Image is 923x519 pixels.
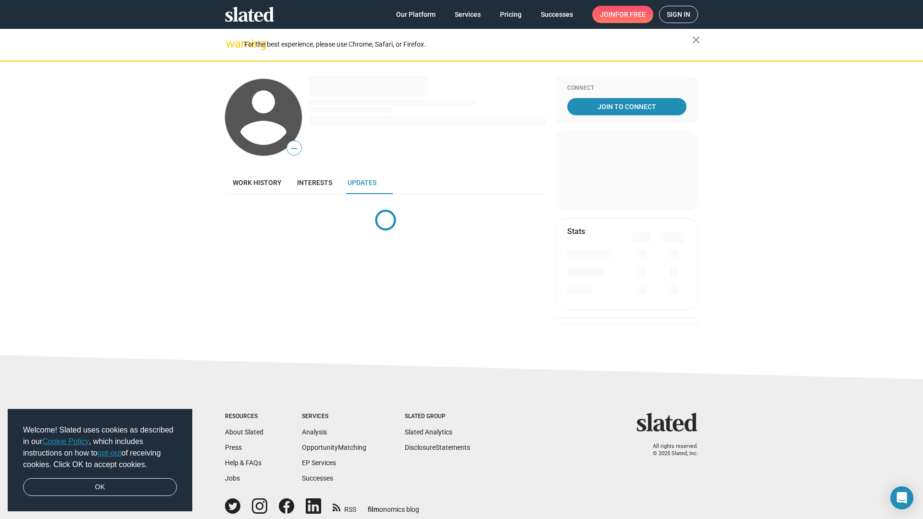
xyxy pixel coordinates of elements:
[890,486,913,509] div: Open Intercom Messenger
[23,424,177,470] span: Welcome! Slated uses cookies as described in our , which includes instructions on how to of recei...
[405,413,470,420] div: Slated Group
[340,171,384,194] a: Updates
[333,499,356,514] a: RSS
[302,459,336,467] a: EP Services
[225,428,263,436] a: About Slated
[225,474,240,482] a: Jobs
[244,38,692,51] div: For the best experience, please use Chrome, Safari, or Firefox.
[233,179,282,186] span: Work history
[659,6,698,23] a: Sign in
[225,413,263,420] div: Resources
[690,34,702,46] mat-icon: close
[226,38,237,49] mat-icon: warning
[667,6,690,23] span: Sign in
[368,497,419,514] a: filmonomics blog
[368,506,379,513] span: film
[592,6,653,23] a: Joinfor free
[225,459,262,467] a: Help & FAQs
[225,171,289,194] a: Work history
[567,226,585,236] mat-card-title: Stats
[541,6,573,23] span: Successes
[302,428,327,436] a: Analysis
[405,428,452,436] a: Slated Analytics
[615,6,646,23] span: for free
[569,98,685,115] span: Join To Connect
[455,6,481,23] span: Services
[302,474,333,482] a: Successes
[447,6,488,23] a: Services
[643,443,698,457] p: All rights reserved. © 2025 Slated, Inc.
[567,98,686,115] a: Join To Connect
[23,478,177,496] a: dismiss cookie message
[567,85,686,92] div: Connect
[388,6,443,23] a: Our Platform
[8,409,192,512] div: cookieconsent
[42,437,89,445] a: Cookie Policy
[500,6,522,23] span: Pricing
[348,179,376,186] span: Updates
[98,449,122,457] a: opt-out
[533,6,581,23] a: Successes
[297,179,332,186] span: Interests
[492,6,529,23] a: Pricing
[289,171,340,194] a: Interests
[302,413,366,420] div: Services
[225,444,242,451] a: Press
[302,444,366,451] a: OpportunityMatching
[396,6,436,23] span: Our Platform
[287,142,301,155] span: —
[405,444,470,451] a: DisclosureStatements
[600,6,646,23] span: Join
